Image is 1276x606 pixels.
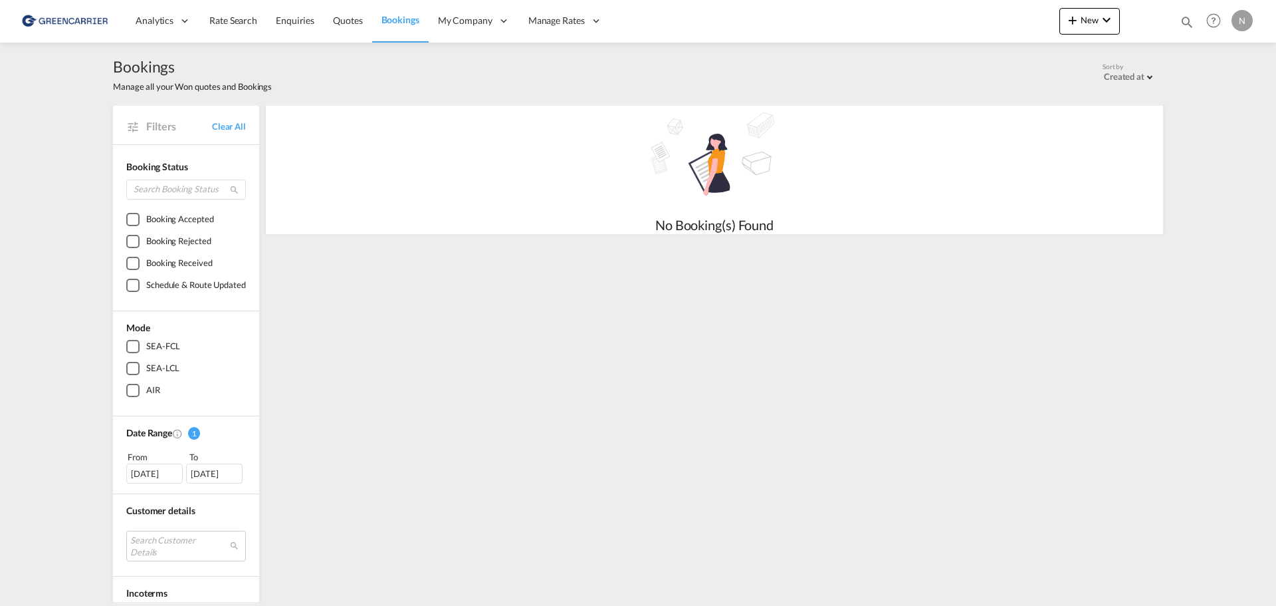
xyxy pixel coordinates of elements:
[20,6,110,36] img: 609dfd708afe11efa14177256b0082fb.png
[1103,62,1123,71] span: Sort by
[172,428,183,439] md-icon: Created On
[1202,9,1231,33] div: Help
[126,450,185,464] div: From
[113,80,272,92] span: Manage all your Won quotes and Bookings
[146,340,180,353] div: SEA-FCL
[126,362,246,375] md-checkbox: SEA-LCL
[615,106,814,216] md-icon: assets/icons/custom/empty_shipments.svg
[1180,15,1194,29] md-icon: icon-magnify
[186,464,243,484] div: [DATE]
[126,340,246,353] md-checkbox: SEA-FCL
[333,15,362,26] span: Quotes
[188,450,247,464] div: To
[126,464,183,484] div: [DATE]
[126,161,188,172] span: Booking Status
[528,14,585,27] span: Manage Rates
[126,384,246,397] md-checkbox: AIR
[212,120,246,132] a: Clear All
[146,362,179,375] div: SEA-LCL
[1099,12,1115,28] md-icon: icon-chevron-down
[126,505,195,516] span: Customer details
[146,119,212,134] span: Filters
[126,180,246,200] input: Search Booking Status
[276,15,314,26] span: Enquiries
[209,15,257,26] span: Rate Search
[1065,12,1081,28] md-icon: icon-plus 400-fg
[615,216,814,234] div: No Booking(s) Found
[126,504,246,518] div: Customer details
[146,384,160,397] div: AIR
[229,185,239,195] md-icon: icon-magnify
[146,213,213,226] div: Booking Accepted
[1231,10,1253,31] div: N
[146,235,211,248] div: Booking Rejected
[113,56,272,77] span: Bookings
[146,279,246,292] div: Schedule & Route Updated
[126,587,167,599] span: Incoterms
[438,14,492,27] span: My Company
[1059,8,1120,35] button: icon-plus 400-fgNewicon-chevron-down
[1180,15,1194,35] div: icon-magnify
[146,257,212,270] div: Booking Received
[1104,71,1144,82] div: Created at
[126,450,246,484] span: From To [DATE][DATE]
[126,322,150,333] span: Mode
[126,160,246,174] div: Booking Status
[136,14,173,27] span: Analytics
[1202,9,1225,32] span: Help
[126,427,172,438] span: Date Range
[188,427,200,440] span: 1
[1065,15,1115,25] span: New
[381,14,419,25] span: Bookings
